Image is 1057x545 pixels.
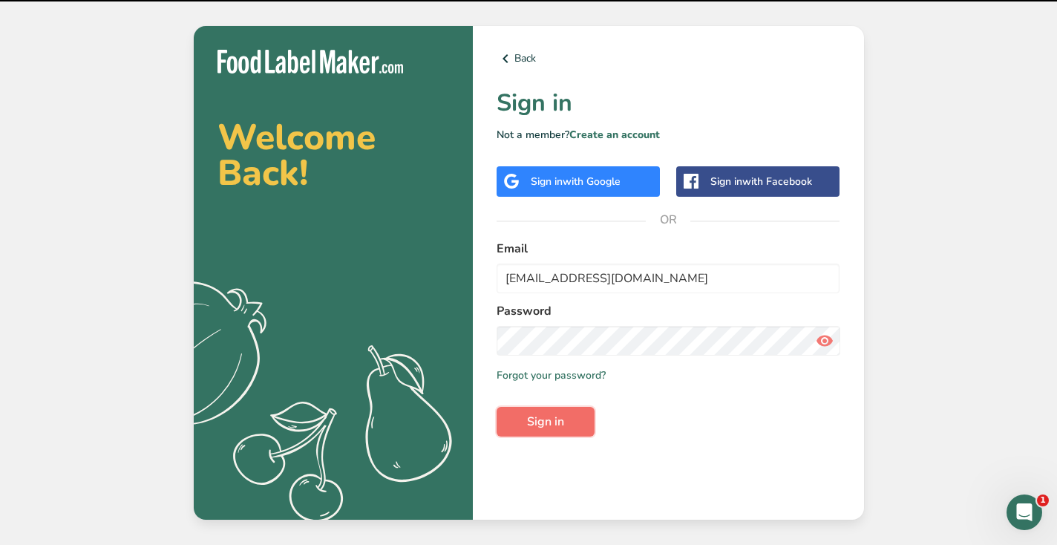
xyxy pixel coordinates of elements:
[710,174,812,189] div: Sign in
[217,120,449,191] h2: Welcome Back!
[531,174,621,189] div: Sign in
[1037,495,1049,506] span: 1
[569,128,660,142] a: Create an account
[497,368,606,383] a: Forgot your password?
[497,407,595,437] button: Sign in
[1007,495,1042,530] iframe: Intercom live chat
[742,174,812,189] span: with Facebook
[646,198,690,242] span: OR
[497,127,840,143] p: Not a member?
[497,264,840,293] input: Enter Your Email
[527,413,564,431] span: Sign in
[497,85,840,121] h1: Sign in
[497,302,840,320] label: Password
[217,50,403,74] img: Food Label Maker
[563,174,621,189] span: with Google
[497,240,840,258] label: Email
[497,50,840,68] a: Back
